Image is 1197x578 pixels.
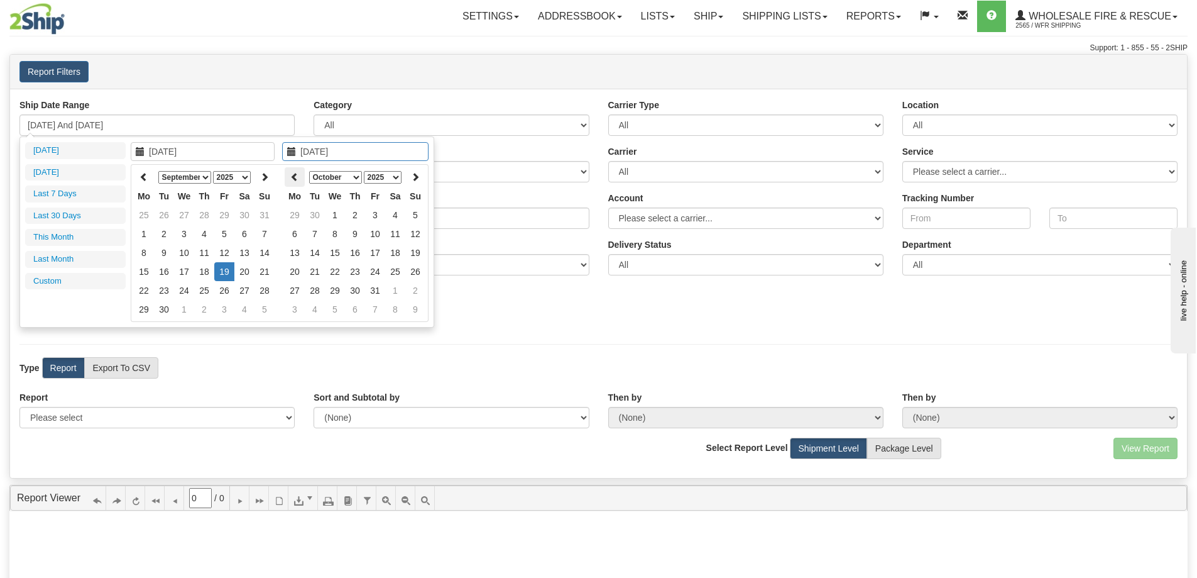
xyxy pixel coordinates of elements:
button: View Report [1113,438,1178,459]
td: 12 [214,243,234,262]
label: Report [42,357,85,379]
button: Report Filters [19,61,89,82]
td: 20 [285,262,305,281]
td: 17 [174,262,194,281]
td: 28 [254,281,275,300]
td: 24 [174,281,194,300]
td: 1 [134,225,154,243]
td: 21 [305,262,325,281]
label: Location [902,99,939,111]
td: 11 [385,225,405,243]
span: 2565 / WFR Shipping [1015,19,1110,32]
td: 19 [405,243,425,262]
td: 8 [325,225,345,243]
input: To [1049,208,1178,229]
td: 29 [134,300,154,319]
label: Report [19,391,48,404]
iframe: chat widget [1168,225,1196,353]
td: 23 [154,281,174,300]
li: Last 30 Days [25,208,126,225]
td: 27 [234,281,254,300]
td: 26 [405,262,425,281]
td: 7 [365,300,385,319]
td: 2 [405,281,425,300]
td: 29 [285,206,305,225]
td: 14 [305,243,325,262]
td: 28 [305,281,325,300]
td: 18 [194,262,214,281]
td: 7 [305,225,325,243]
td: 30 [154,300,174,319]
td: 24 [365,262,385,281]
td: 1 [325,206,345,225]
th: We [325,187,345,206]
td: 23 [345,262,365,281]
td: 13 [285,243,305,262]
td: 20 [234,262,254,281]
td: 29 [214,206,234,225]
th: Th [194,187,214,206]
td: 5 [405,206,425,225]
th: Tu [154,187,174,206]
td: 17 [365,243,385,262]
td: 1 [385,281,405,300]
td: 26 [154,206,174,225]
div: live help - online [9,11,116,20]
label: Please ensure data set in report has been RECENTLY tracked from your Shipment History [608,238,672,251]
td: 12 [405,225,425,243]
img: logo2565.jpg [9,3,65,35]
td: 27 [174,206,194,225]
th: Fr [214,187,234,206]
td: 16 [345,243,365,262]
td: 9 [345,225,365,243]
td: 31 [254,206,275,225]
th: We [174,187,194,206]
td: 30 [345,281,365,300]
th: Mo [285,187,305,206]
td: 29 [325,281,345,300]
td: 22 [325,262,345,281]
li: This Month [25,229,126,246]
td: 31 [365,281,385,300]
td: 5 [325,300,345,319]
td: 5 [254,300,275,319]
td: 3 [365,206,385,225]
td: 9 [405,300,425,319]
th: Th [345,187,365,206]
label: Carrier [608,145,637,158]
td: 30 [234,206,254,225]
td: 3 [174,225,194,243]
td: 2 [194,300,214,319]
label: Then by [902,391,936,404]
th: Su [254,187,275,206]
a: Ship [684,1,733,32]
td: 25 [194,281,214,300]
td: 3 [214,300,234,319]
td: 8 [134,243,154,262]
label: Department [902,238,951,251]
td: 15 [134,262,154,281]
td: 16 [154,262,174,281]
td: 6 [285,225,305,243]
span: WHOLESALE FIRE & RESCUE [1025,11,1171,21]
td: 14 [254,243,275,262]
li: [DATE] [25,142,126,159]
td: 7 [254,225,275,243]
td: 4 [194,225,214,243]
td: 5 [214,225,234,243]
label: Sort and Subtotal by [314,391,400,404]
th: Mo [134,187,154,206]
li: [DATE] [25,164,126,181]
td: 18 [385,243,405,262]
span: / [214,492,217,504]
td: 4 [385,206,405,225]
th: Tu [305,187,325,206]
a: Lists [631,1,684,32]
td: 6 [234,225,254,243]
td: 2 [345,206,365,225]
label: Package Level [867,438,941,459]
select: Please ensure data set in report has been RECENTLY tracked from your Shipment History [608,254,883,275]
label: Export To CSV [84,357,158,379]
td: 1 [174,300,194,319]
th: Sa [234,187,254,206]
